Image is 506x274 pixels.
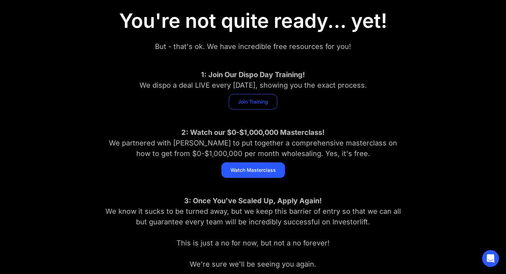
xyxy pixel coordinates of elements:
strong: 1: Join Our Dispo Day Training! [201,70,305,79]
div: We partnered with [PERSON_NAME] to put together a comprehensive masterclass on how to get from $0... [102,127,404,159]
a: Watch Masterclass [221,162,285,178]
h1: You're not quite ready... yet! [77,9,429,33]
div: We dispo a deal LIVE every [DATE], showing you the exact process. [102,69,404,91]
strong: 3: Once You've Scaled Up, Apply Again! [184,197,322,205]
a: Join Training [229,94,277,110]
strong: 2: Watch our $0-$1,000,000 Masterclass! [181,128,325,137]
div: But - that's ok. We have incredible free resources for you! [102,41,404,52]
div: Open Intercom Messenger [482,250,499,267]
div: We know it sucks to be turned away, but we keep this barrier of entry so that we can all but guar... [102,195,404,269]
